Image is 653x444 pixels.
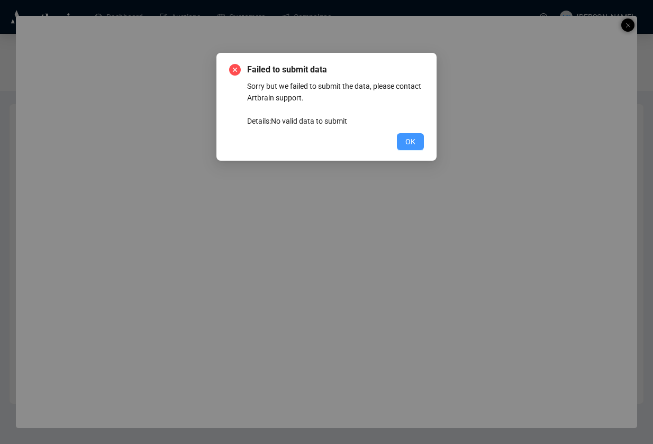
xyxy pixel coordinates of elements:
[229,64,241,76] span: close-circle
[247,117,347,125] span: Details: No valid data to submit
[405,136,415,147] span: OK
[247,82,421,102] span: Sorry but we failed to submit the data, please contact Artbrain support.
[247,63,424,76] span: Failed to submit data
[397,133,424,150] button: OK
